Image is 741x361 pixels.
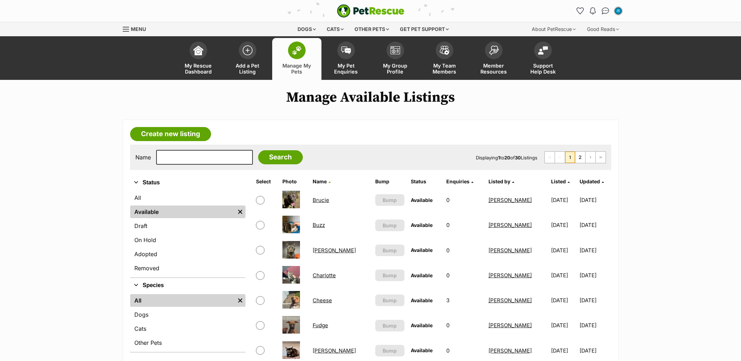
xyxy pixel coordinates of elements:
[383,322,397,329] span: Bump
[313,247,356,254] a: [PERSON_NAME]
[130,294,235,307] a: All
[383,272,397,279] span: Bump
[379,63,411,75] span: My Group Profile
[600,5,611,17] a: Conversations
[375,194,404,206] button: Bump
[130,308,245,321] a: Dogs
[313,178,331,184] a: Name
[313,322,328,329] a: Fudge
[131,26,146,32] span: Menu
[322,22,349,36] div: Cats
[350,22,394,36] div: Other pets
[411,297,433,303] span: Available
[587,5,599,17] button: Notifications
[580,288,610,312] td: [DATE]
[375,294,404,306] button: Bump
[130,293,245,352] div: Species
[580,238,610,262] td: [DATE]
[488,347,532,354] a: [PERSON_NAME]
[488,178,510,184] span: Listed by
[590,7,595,14] img: notifications-46538b983faf8c2785f20acdc204bb7945ddae34d4c08c2a6579f10ce5e182be.svg
[478,63,510,75] span: Member Resources
[411,347,433,353] span: Available
[580,188,610,212] td: [DATE]
[390,46,400,55] img: group-profile-icon-3fa3cf56718a62981997c0bc7e787c4b2cf8bcc04b72c1350f741eb67cf2f40e.svg
[443,188,485,212] td: 0
[258,150,303,164] input: Search
[580,263,610,287] td: [DATE]
[615,7,622,14] img: Emily Middleton profile pic
[130,205,235,218] a: Available
[130,281,245,290] button: Species
[565,152,575,163] span: Page 1
[548,238,579,262] td: [DATE]
[123,22,151,35] a: Menu
[383,347,397,354] span: Bump
[232,63,263,75] span: Add a Pet Listing
[292,46,302,55] img: manage-my-pets-icon-02211641906a0b7f246fdf0571729dbe1e7629f14944591b6c1af311fb30b64b.svg
[313,297,332,304] a: Cheese
[551,178,570,184] a: Listed
[440,46,449,55] img: team-members-icon-5396bd8760b3fe7c0b43da4ab00e1e3bb1a5d9ba89233759b79545d2d3fc5d0d.svg
[411,222,433,228] span: Available
[488,178,514,184] a: Listed by
[253,176,279,187] th: Select
[488,247,532,254] a: [PERSON_NAME]
[548,188,579,212] td: [DATE]
[596,152,606,163] a: Last page
[488,322,532,329] a: [PERSON_NAME]
[130,178,245,187] button: Status
[544,151,606,163] nav: Pagination
[383,196,397,204] span: Bump
[272,38,321,80] a: Manage My Pets
[372,176,407,187] th: Bump
[411,197,433,203] span: Available
[383,297,397,304] span: Bump
[504,155,510,160] strong: 20
[313,347,356,354] a: [PERSON_NAME]
[130,220,245,232] a: Draft
[443,263,485,287] td: 0
[580,178,604,184] a: Updated
[582,22,624,36] div: Good Reads
[580,178,600,184] span: Updated
[548,263,579,287] td: [DATE]
[586,152,595,163] a: Next page
[130,262,245,274] a: Removed
[408,176,443,187] th: Status
[130,191,245,204] a: All
[488,222,532,228] a: [PERSON_NAME]
[527,63,559,75] span: Support Help Desk
[235,205,245,218] a: Remove filter
[527,22,581,36] div: About PetRescue
[538,46,548,55] img: help-desk-icon-fdf02630f3aa405de69fd3d07c3f3aa587a6932b1a1747fa1d2bba05be0121f9.svg
[383,222,397,229] span: Bump
[575,5,624,17] ul: Account quick links
[411,272,433,278] span: Available
[313,178,327,184] span: Name
[575,5,586,17] a: Favourites
[548,288,579,312] td: [DATE]
[580,213,610,237] td: [DATE]
[281,63,313,75] span: Manage My Pets
[555,152,565,163] span: Previous page
[443,213,485,237] td: 0
[193,45,203,55] img: dashboard-icon-eb2f2d2d3e046f16d808141f083e7271f6b2e854fb5c12c21221c1fb7104beca.svg
[518,38,568,80] a: Support Help Desk
[488,197,532,203] a: [PERSON_NAME]
[130,234,245,246] a: On Hold
[375,320,404,331] button: Bump
[130,127,211,141] a: Create new listing
[443,288,485,312] td: 3
[321,38,371,80] a: My Pet Enquiries
[293,22,321,36] div: Dogs
[613,5,624,17] button: My account
[243,45,253,55] img: add-pet-listing-icon-0afa8454b4691262ce3f59096e99ab1cd57d4a30225e0717b998d2c9b9846f56.svg
[313,222,325,228] a: Buzz
[135,154,151,160] label: Name
[575,152,585,163] a: Page 2
[375,345,404,356] button: Bump
[223,38,272,80] a: Add a Pet Listing
[420,38,469,80] a: My Team Members
[446,178,469,184] span: translation missing: en.admin.listings.index.attributes.enquiries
